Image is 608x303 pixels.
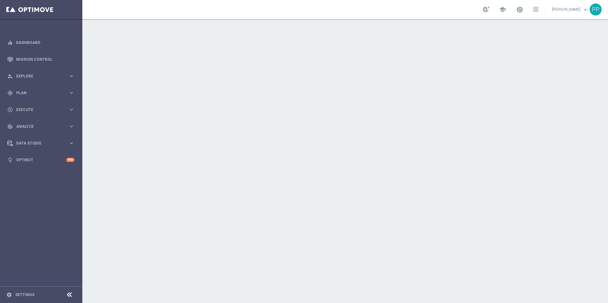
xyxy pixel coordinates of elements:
[68,90,74,96] i: keyboard_arrow_right
[16,141,68,145] span: Data Studio
[7,40,13,46] i: equalizer
[7,74,75,79] button: person_search Explore keyboard_arrow_right
[551,5,590,14] a: [PERSON_NAME]keyboard_arrow_down
[68,123,74,129] i: keyboard_arrow_right
[7,40,75,45] button: equalizer Dashboard
[7,90,13,96] i: gps_fixed
[7,124,75,129] button: track_changes Analyze keyboard_arrow_right
[16,151,66,168] a: Optibot
[7,107,75,112] button: play_circle_outline Execute keyboard_arrow_right
[7,140,68,146] div: Data Studio
[7,141,75,146] button: Data Studio keyboard_arrow_right
[582,6,589,13] span: keyboard_arrow_down
[7,124,68,129] div: Analyze
[68,73,74,79] i: keyboard_arrow_right
[16,125,68,128] span: Analyze
[6,292,12,298] i: settings
[7,124,13,129] i: track_changes
[7,73,68,79] div: Explore
[7,157,13,163] i: lightbulb
[7,151,74,168] div: Optibot
[68,140,74,146] i: keyboard_arrow_right
[7,57,75,62] button: Mission Control
[16,91,68,95] span: Plan
[16,51,74,68] a: Mission Control
[7,34,74,51] div: Dashboard
[7,107,68,113] div: Execute
[590,3,602,15] div: PP
[499,6,506,13] span: school
[7,107,13,113] i: play_circle_outline
[68,107,74,113] i: keyboard_arrow_right
[7,90,75,96] button: gps_fixed Plan keyboard_arrow_right
[7,90,68,96] div: Plan
[7,158,75,163] button: lightbulb Optibot +10
[16,74,68,78] span: Explore
[16,108,68,112] span: Execute
[7,51,74,68] div: Mission Control
[7,73,13,79] i: person_search
[16,34,74,51] a: Dashboard
[15,293,35,297] a: Settings
[66,158,74,162] div: +10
